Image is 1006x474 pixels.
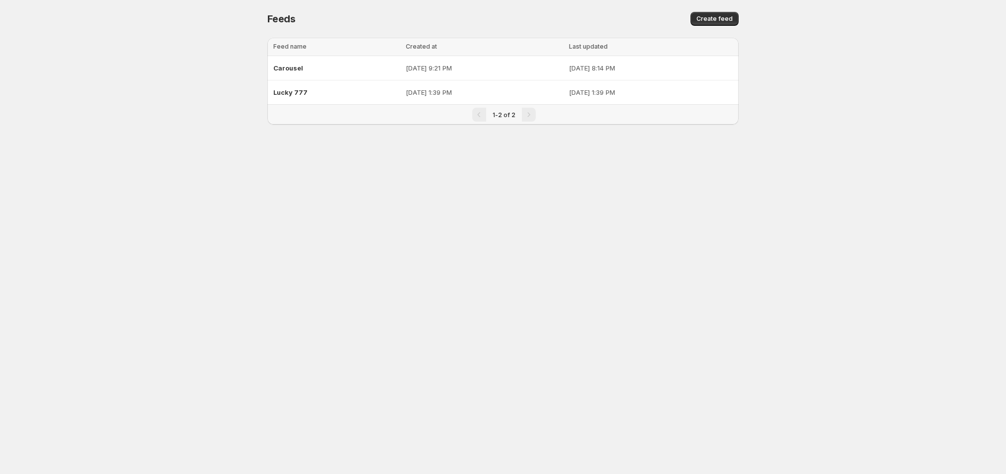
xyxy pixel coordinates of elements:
span: Create feed [696,15,733,23]
span: Last updated [569,43,608,50]
button: Create feed [691,12,739,26]
span: 1-2 of 2 [493,111,515,119]
p: [DATE] 1:39 PM [569,87,733,97]
p: [DATE] 8:14 PM [569,63,733,73]
p: [DATE] 9:21 PM [406,63,563,73]
span: Feeds [267,13,296,25]
span: Feed name [273,43,307,50]
span: Created at [406,43,437,50]
p: [DATE] 1:39 PM [406,87,563,97]
nav: Pagination [267,104,739,125]
span: Lucky 777 [273,88,308,96]
span: Carousel [273,64,303,72]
